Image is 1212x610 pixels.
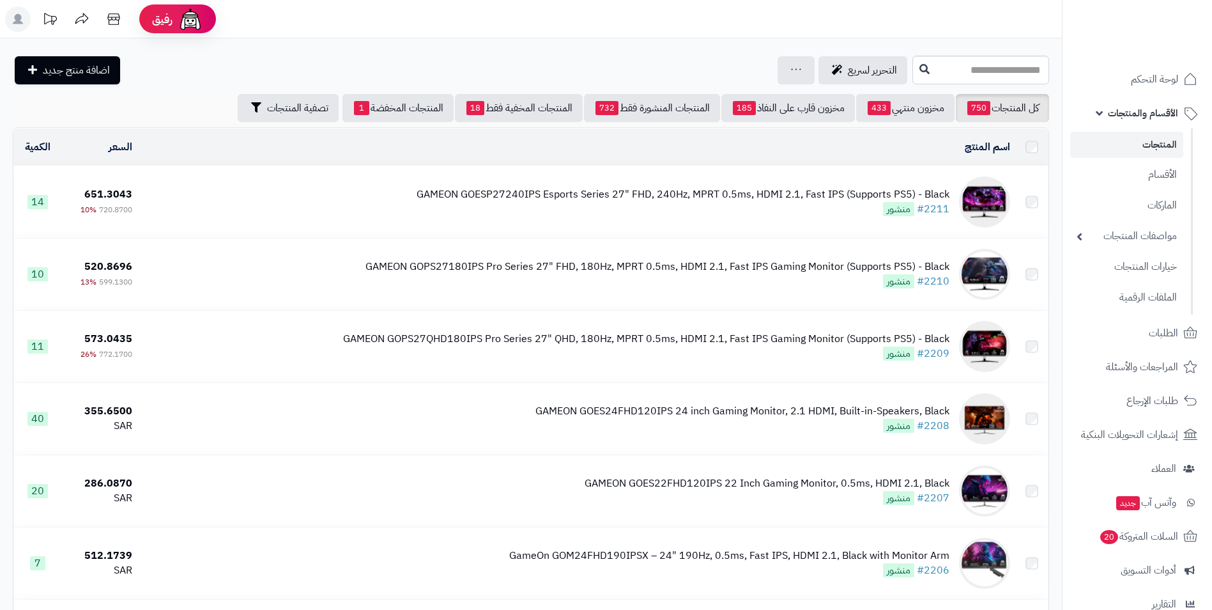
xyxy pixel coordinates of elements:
span: رفيق [152,12,173,27]
img: GAMEON GOES22FHD120IPS 22 Inch Gaming Monitor, 0.5ms, HDMI 2.1, Black [959,465,1010,517]
a: تحديثات المنصة [34,6,66,35]
span: 13% [81,276,96,288]
div: SAR [68,491,132,506]
div: GAMEON GOPS27QHD180IPS Pro Series 27" QHD, 180Hz, MPRT 0.5ms, HDMI 2.1, Fast IPS Gaming Monitor (... [343,332,949,347]
img: GAMEON GOPS27QHD180IPS Pro Series 27" QHD, 180Hz, MPRT 0.5ms, HDMI 2.1, Fast IPS Gaming Monitor (... [959,321,1010,372]
span: 520.8696 [84,259,132,274]
a: السعر [109,139,132,155]
div: GameOn GOM24FHD190IPSX – 24" 190Hz, 0.5ms, Fast IPS, HDMI 2.1, Black with Monitor Arm [509,549,949,563]
span: 599.1300 [99,276,132,288]
a: #2207 [917,490,949,506]
a: المراجعات والأسئلة [1070,352,1204,382]
span: 18 [466,101,484,115]
div: 286.0870 [68,476,132,491]
a: #2206 [917,563,949,578]
span: 772.1700 [99,348,132,360]
a: مواصفات المنتجات [1070,223,1183,250]
span: الطلبات [1149,324,1178,342]
a: #2210 [917,274,949,289]
span: لوحة التحكم [1131,70,1178,88]
a: المنتجات [1070,132,1183,158]
a: العملاء [1070,453,1204,484]
span: 750 [967,101,990,115]
span: اضافة منتج جديد [43,63,110,78]
span: أدوات التسويق [1121,561,1176,579]
div: GAMEON GOPS27180IPS Pro Series 27" FHD, 180Hz, MPRT 0.5ms, HDMI 2.1, Fast IPS Gaming Monitor (Sup... [365,260,949,274]
a: اضافة منتج جديد [15,56,120,84]
span: منشور [883,563,914,577]
a: #2211 [917,201,949,217]
a: لوحة التحكم [1070,64,1204,95]
a: وآتس آبجديد [1070,487,1204,518]
a: الطلبات [1070,318,1204,348]
div: GAMEON GOES24FHD120IPS 24 inch Gaming Monitor, 2.1 HDMI, Built-in-Speakers, Black [535,404,949,419]
div: GAMEON GOES22FHD120IPS 22 Inch Gaming Monitor, 0.5ms, HDMI 2.1, Black [585,476,949,491]
a: أدوات التسويق [1070,555,1204,586]
span: منشور [883,347,914,361]
span: الأقسام والمنتجات [1108,104,1178,122]
span: العملاء [1151,460,1176,478]
a: السلات المتروكة20 [1070,521,1204,552]
a: طلبات الإرجاع [1070,386,1204,416]
span: تصفية المنتجات [267,100,328,116]
span: وآتس آب [1115,494,1176,512]
a: مخزون قارب على النفاذ185 [721,94,855,122]
a: التحرير لسريع [818,56,907,84]
span: منشور [883,491,914,505]
span: 26% [81,348,96,360]
span: منشور [883,202,914,216]
a: الكمية [25,139,50,155]
span: المراجعات والأسئلة [1106,358,1178,376]
span: إشعارات التحويلات البنكية [1081,426,1178,444]
span: السلات المتروكة [1099,528,1178,545]
a: اسم المنتج [965,139,1010,155]
span: 20 [27,484,48,498]
span: 10 [27,267,48,281]
span: 1 [354,101,369,115]
button: تصفية المنتجات [238,94,339,122]
a: الملفات الرقمية [1070,284,1183,311]
a: مخزون منتهي433 [856,94,955,122]
span: 651.3043 [84,187,132,202]
div: 355.6500 [68,404,132,419]
span: التحرير لسريع [848,63,897,78]
span: 7 [30,556,45,570]
a: إشعارات التحويلات البنكية [1070,419,1204,450]
div: SAR [68,563,132,578]
a: #2209 [917,346,949,361]
img: GAMEON GOES24FHD120IPS 24 inch Gaming Monitor, 2.1 HDMI, Built-in-Speakers, Black [959,393,1010,444]
span: 573.0435 [84,331,132,347]
span: جديد [1116,496,1140,510]
a: المنتجات المخفضة1 [342,94,454,122]
span: 11 [27,340,48,354]
span: منشور [883,274,914,288]
img: GameOn GOM24FHD190IPSX – 24" 190Hz, 0.5ms, Fast IPS, HDMI 2.1, Black with Monitor Arm [959,538,1010,589]
img: GAMEON GOPS27180IPS Pro Series 27" FHD, 180Hz, MPRT 0.5ms, HDMI 2.1, Fast IPS Gaming Monitor (Sup... [959,249,1010,300]
span: 732 [595,101,618,115]
img: ai-face.png [178,6,203,32]
span: 720.8700 [99,204,132,215]
a: #2208 [917,418,949,434]
a: المنتجات المخفية فقط18 [455,94,583,122]
img: GAMEON GOESP27240IPS Esports Series 27" FHD, 240Hz, MPRT 0.5ms, HDMI 2.1, Fast IPS (Supports PS5)... [959,176,1010,228]
a: المنتجات المنشورة فقط732 [584,94,720,122]
div: 512.1739 [68,549,132,563]
img: logo-2.png [1125,36,1200,63]
div: GAMEON GOESP27240IPS Esports Series 27" FHD, 240Hz, MPRT 0.5ms, HDMI 2.1, Fast IPS (Supports PS5)... [417,187,949,202]
span: 185 [733,101,756,115]
span: 14 [27,195,48,209]
a: كل المنتجات750 [956,94,1049,122]
a: الأقسام [1070,161,1183,189]
span: طلبات الإرجاع [1126,392,1178,410]
a: خيارات المنتجات [1070,253,1183,281]
span: 20 [1100,530,1118,544]
span: 10% [81,204,96,215]
a: الماركات [1070,192,1183,219]
div: SAR [68,419,132,434]
span: منشور [883,419,914,433]
span: 40 [27,412,48,426]
span: 433 [868,101,891,115]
